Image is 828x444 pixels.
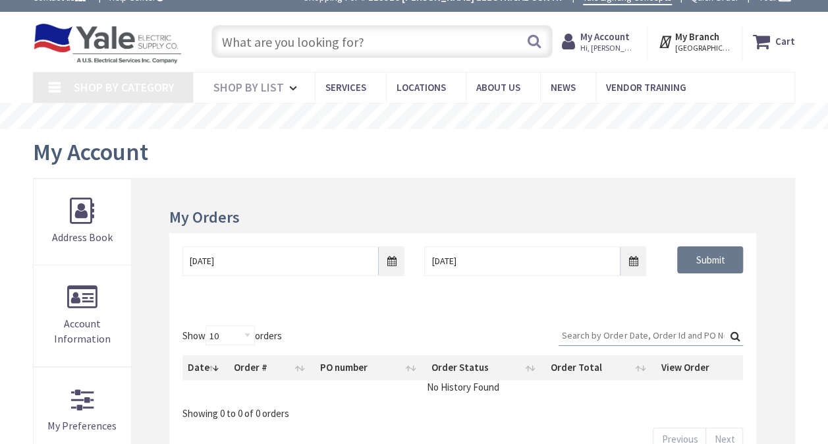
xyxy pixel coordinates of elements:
label: Search: [559,325,743,346]
span: My Account [33,137,148,167]
span: [GEOGRAPHIC_DATA], [GEOGRAPHIC_DATA] [675,43,731,53]
div: Showing 0 to 0 of 0 orders [182,399,743,421]
input: What are you looking for? [211,25,553,58]
input: Search: [559,325,743,345]
strong: Cart [775,30,795,53]
a: Address Book [34,179,131,265]
a: My Account Hi, [PERSON_NAME] [562,30,636,53]
a: Account Information [34,265,131,366]
th: Order Total: activate to sort column ascending [545,355,656,380]
td: No History Found [182,380,743,394]
span: Services [325,81,366,94]
strong: My Branch [675,30,719,43]
span: About Us [476,81,520,94]
h3: My Orders [169,209,756,226]
span: Vendor Training [606,81,686,94]
span: Support [26,9,74,21]
span: Account Information [54,317,111,345]
th: PO number: activate to sort column ascending [315,355,426,380]
th: Date [182,355,229,380]
th: Order Status: activate to sort column ascending [426,355,546,380]
a: Cart [753,30,795,53]
img: Yale Electric Supply Co. [33,23,182,64]
strong: My Account [580,30,630,43]
span: Shop By Category [74,80,175,95]
span: My Preferences [47,419,117,432]
select: Showorders [206,325,255,345]
span: Hi, [PERSON_NAME] [580,43,636,53]
div: My Branch [GEOGRAPHIC_DATA], [GEOGRAPHIC_DATA] [658,30,731,53]
span: News [551,81,576,94]
th: Order #: activate to sort column ascending [229,355,315,380]
span: Address Book [52,231,113,244]
span: Shop By List [213,80,284,95]
span: Locations [397,81,446,94]
th: View Order [656,355,744,380]
label: Show orders [182,325,282,345]
input: Submit [677,246,743,274]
